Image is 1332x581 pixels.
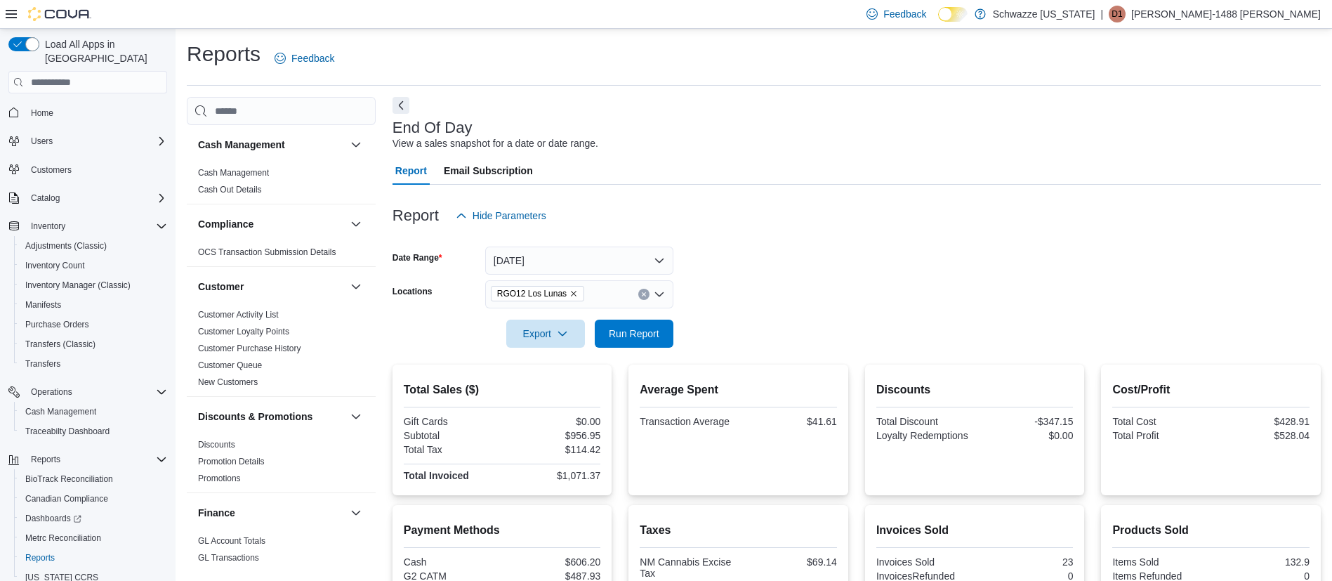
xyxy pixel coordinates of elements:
[31,164,72,176] span: Customers
[14,402,173,422] button: Cash Management
[348,136,364,153] button: Cash Management
[25,384,167,400] span: Operations
[198,138,345,152] button: Cash Management
[741,416,837,427] div: $41.61
[198,506,345,520] button: Finance
[25,319,89,330] span: Purchase Orders
[3,216,173,236] button: Inventory
[876,522,1074,539] h2: Invoices Sold
[31,107,53,119] span: Home
[741,556,837,568] div: $69.14
[14,236,173,256] button: Adjustments (Classic)
[198,247,336,257] a: OCS Transaction Submission Details
[977,556,1073,568] div: 23
[198,473,241,484] span: Promotions
[20,530,167,547] span: Metrc Reconciliation
[876,416,972,427] div: Total Discount
[187,306,376,396] div: Customer
[25,406,96,417] span: Cash Management
[198,377,258,387] a: New Customers
[505,430,600,441] div: $956.95
[25,280,131,291] span: Inventory Manager (Classic)
[198,536,265,546] a: GL Account Totals
[14,509,173,528] a: Dashboards
[993,6,1095,22] p: Schwazze [US_STATE]
[640,522,837,539] h2: Taxes
[198,309,279,320] span: Customer Activity List
[25,384,78,400] button: Operations
[198,217,345,231] button: Compliance
[31,136,53,147] span: Users
[1112,416,1208,427] div: Total Cost
[198,344,301,353] a: Customer Purchase History
[506,320,585,348] button: Export
[404,556,499,568] div: Cash
[187,164,376,204] div: Cash Management
[3,131,173,151] button: Users
[25,218,71,235] button: Inventory
[198,410,345,424] button: Discounts & Promotions
[25,552,55,563] span: Reports
[25,451,66,468] button: Reports
[25,493,108,504] span: Canadian Compliance
[25,533,101,544] span: Metrc Reconciliation
[198,457,265,466] a: Promotion Details
[198,456,265,467] span: Promotion Details
[25,190,65,207] button: Catalog
[198,343,301,354] span: Customer Purchase History
[25,105,59,122] a: Home
[20,336,101,353] a: Transfers (Classic)
[883,7,926,21] span: Feedback
[404,470,469,481] strong: Total Invoiced
[20,237,167,254] span: Adjustments (Classic)
[25,339,95,350] span: Transfers (Classic)
[14,334,173,354] button: Transfers (Classic)
[31,192,60,204] span: Catalog
[25,133,167,150] span: Users
[25,190,167,207] span: Catalog
[640,381,837,398] h2: Average Spent
[291,51,334,65] span: Feedback
[198,138,285,152] h3: Cash Management
[198,247,336,258] span: OCS Transaction Submission Details
[28,7,91,21] img: Cova
[404,381,601,398] h2: Total Sales ($)
[505,556,600,568] div: $606.20
[393,286,433,297] label: Locations
[876,381,1074,398] h2: Discounts
[595,320,673,348] button: Run Report
[1100,6,1103,22] p: |
[20,316,167,333] span: Purchase Orders
[515,320,576,348] span: Export
[25,299,61,311] span: Manifests
[187,244,376,266] div: Compliance
[25,426,110,437] span: Traceabilty Dashboard
[450,202,552,230] button: Hide Parameters
[876,430,972,441] div: Loyalty Redemptions
[876,556,972,568] div: Invoices Sold
[25,513,81,524] span: Dashboards
[25,218,167,235] span: Inventory
[198,217,253,231] h3: Compliance
[977,416,1073,427] div: -$347.15
[198,440,235,450] a: Discounts
[14,489,173,509] button: Canadian Compliance
[198,360,262,370] a: Customer Queue
[14,315,173,334] button: Purchase Orders
[348,408,364,425] button: Discounts & Promotions
[198,553,259,563] a: GL Transactions
[14,275,173,295] button: Inventory Manager (Classic)
[25,474,113,485] span: BioTrack Reconciliation
[393,207,439,224] h3: Report
[393,119,473,136] h3: End Of Day
[39,37,167,65] span: Load All Apps in [GEOGRAPHIC_DATA]
[348,278,364,295] button: Customer
[505,444,600,455] div: $114.42
[3,159,173,180] button: Customers
[198,310,279,320] a: Customer Activity List
[505,416,600,427] div: $0.00
[14,469,173,489] button: BioTrack Reconciliation
[938,7,968,22] input: Dark Mode
[20,403,102,420] a: Cash Management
